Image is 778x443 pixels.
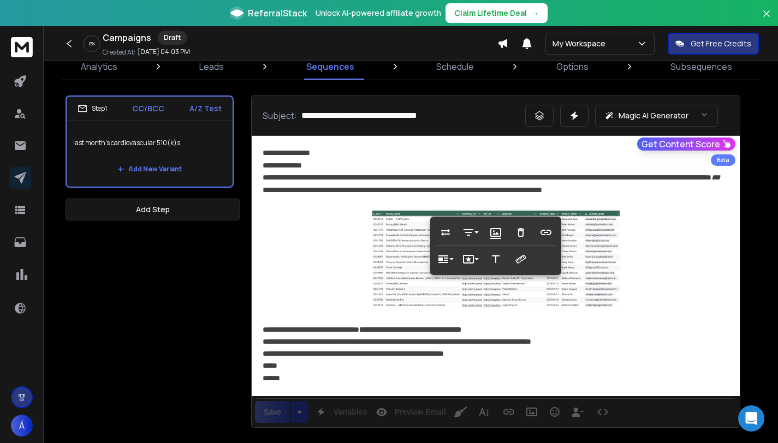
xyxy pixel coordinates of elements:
p: Schedule [436,60,474,73]
a: Sequences [300,53,361,80]
a: Analytics [74,53,124,80]
button: Insert Unsubscribe Link [567,401,588,423]
a: Leads [193,53,230,80]
p: CC/BCC [132,103,164,114]
p: last month's cardiovascular 510(k)s [73,128,226,158]
button: Style [460,248,481,270]
div: Save [255,401,290,423]
button: Emoticons [544,401,565,423]
p: 0 % [89,40,95,47]
a: Options [550,53,595,80]
p: My Workspace [553,38,610,49]
p: Unlock AI-powered affiliate growth [316,8,441,19]
button: Add New Variant [109,158,191,180]
button: Display [435,248,456,270]
p: Sequences [306,60,354,73]
h1: Campaigns [103,31,151,44]
p: A/Z Test [189,103,222,114]
button: Add Step [66,199,240,220]
button: Code View [592,401,613,423]
span: Variables [331,408,370,417]
button: Remove [510,221,531,243]
p: Created At: [103,48,135,57]
p: Options [556,60,589,73]
p: Analytics [81,60,117,73]
p: Magic AI Generator [619,110,688,121]
span: ReferralStack [248,7,307,20]
li: Step1CC/BCCA/Z Testlast month's cardiovascular 510(k)sAdd New Variant [66,95,234,188]
div: Beta [711,154,735,166]
button: Clean HTML [450,401,471,423]
button: Alternative Text [485,248,506,270]
button: Preview Email [371,401,448,423]
button: Magic AI Generator [595,105,718,127]
button: Insert Image (⌘P) [521,401,542,423]
button: Insert Link (⌘K) [498,401,519,423]
button: Close banner [759,7,774,33]
button: Replace [435,221,456,243]
button: Variables [311,401,370,423]
div: Draft [158,31,187,45]
span: Preview Email [392,408,448,417]
p: Subject: [263,109,297,122]
p: Get Free Credits [691,38,751,49]
button: Get Free Credits [668,33,759,55]
p: Subsequences [670,60,732,73]
p: Leads [199,60,224,73]
button: Get Content Score [637,137,735,151]
div: Step 1 [78,104,107,113]
div: Open Intercom Messenger [738,405,764,432]
a: Schedule [430,53,480,80]
button: Insert Link [536,221,556,243]
button: Claim Lifetime Deal→ [446,3,548,23]
span: → [531,8,539,19]
button: Á [11,415,33,436]
button: More Text [473,401,494,423]
button: Align [460,221,481,243]
button: Image Caption [485,221,506,243]
a: Subsequences [664,53,739,80]
p: [DATE] 04:03 PM [138,47,190,56]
